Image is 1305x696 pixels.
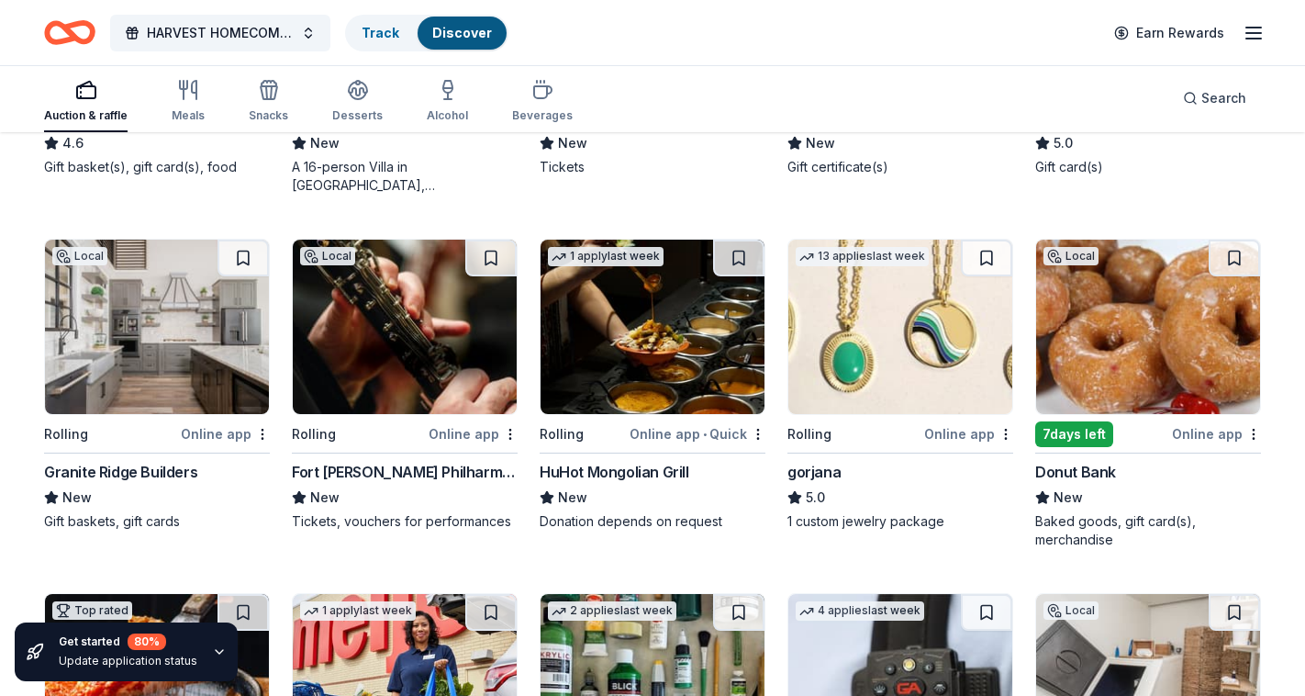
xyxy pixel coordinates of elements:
[172,108,205,123] div: Meals
[806,487,825,509] span: 5.0
[540,158,765,176] div: Tickets
[540,512,765,531] div: Donation depends on request
[1035,239,1261,549] a: Image for Donut BankLocal7days leftOnline appDonut BankNewBaked goods, gift card(s), merchandise
[787,239,1013,531] a: Image for gorjana13 applieslast weekRollingOnline appgorjana5.01 custom jewelry package
[59,634,197,650] div: Get started
[1035,461,1116,483] div: Donut Bank
[427,108,468,123] div: Alcohol
[806,132,835,154] span: New
[1035,512,1261,549] div: Baked goods, gift card(s), merchandise
[300,247,355,265] div: Local
[427,72,468,132] button: Alcohol
[1054,487,1083,509] span: New
[429,422,518,445] div: Online app
[432,25,492,40] a: Discover
[59,654,197,668] div: Update application status
[44,239,270,531] a: Image for Granite Ridge BuildersLocalRollingOnline appGranite Ridge BuildersNewGift baskets, gift...
[796,247,929,266] div: 13 applies last week
[540,461,689,483] div: HuHot Mongolian Grill
[512,108,573,123] div: Beverages
[540,239,765,531] a: Image for HuHot Mongolian Grill1 applylast weekRollingOnline app•QuickHuHot Mongolian GrillNewDon...
[45,240,269,414] img: Image for Granite Ridge Builders
[44,158,270,176] div: Gift basket(s), gift card(s), food
[1103,17,1235,50] a: Earn Rewards
[332,72,383,132] button: Desserts
[630,422,765,445] div: Online app Quick
[292,461,518,483] div: Fort [PERSON_NAME] Philharmonic
[1201,87,1246,109] span: Search
[788,240,1012,414] img: Image for gorjana
[540,423,584,445] div: Rolling
[924,422,1013,445] div: Online app
[310,487,340,509] span: New
[1043,601,1099,620] div: Local
[52,601,132,620] div: Top rated
[62,132,84,154] span: 4.6
[52,247,107,265] div: Local
[249,72,288,132] button: Snacks
[787,512,1013,531] div: 1 custom jewelry package
[787,461,841,483] div: gorjana
[332,108,383,123] div: Desserts
[558,132,587,154] span: New
[181,422,270,445] div: Online app
[541,240,764,414] img: Image for HuHot Mongolian Grill
[44,11,95,54] a: Home
[345,15,508,51] button: TrackDiscover
[1054,132,1073,154] span: 5.0
[1035,421,1113,447] div: 7 days left
[249,108,288,123] div: Snacks
[703,427,707,442] span: •
[172,72,205,132] button: Meals
[310,132,340,154] span: New
[44,72,128,132] button: Auction & raffle
[1035,158,1261,176] div: Gift card(s)
[796,601,924,621] div: 4 applies last week
[44,108,128,123] div: Auction & raffle
[1043,247,1099,265] div: Local
[1172,422,1261,445] div: Online app
[1036,240,1260,414] img: Image for Donut Bank
[1168,80,1261,117] button: Search
[292,239,518,531] a: Image for Fort Wayne PhilharmonicLocalRollingOnline appFort [PERSON_NAME] PhilharmonicNewTickets,...
[300,601,416,621] div: 1 apply last week
[44,512,270,531] div: Gift baskets, gift cards
[44,423,88,445] div: Rolling
[293,240,517,414] img: Image for Fort Wayne Philharmonic
[548,601,676,621] div: 2 applies last week
[62,487,92,509] span: New
[292,423,336,445] div: Rolling
[44,461,197,483] div: Granite Ridge Builders
[110,15,330,51] button: HARVEST HOMECOMING
[292,158,518,195] div: A 16-person Villa in [GEOGRAPHIC_DATA], [GEOGRAPHIC_DATA], [GEOGRAPHIC_DATA] for 7days/6nights (R...
[292,512,518,531] div: Tickets, vouchers for performances
[558,487,587,509] span: New
[512,72,573,132] button: Beverages
[147,22,294,44] span: HARVEST HOMECOMING
[128,634,166,650] div: 80 %
[362,25,399,40] a: Track
[787,158,1013,176] div: Gift certificate(s)
[548,247,664,266] div: 1 apply last week
[787,423,831,445] div: Rolling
